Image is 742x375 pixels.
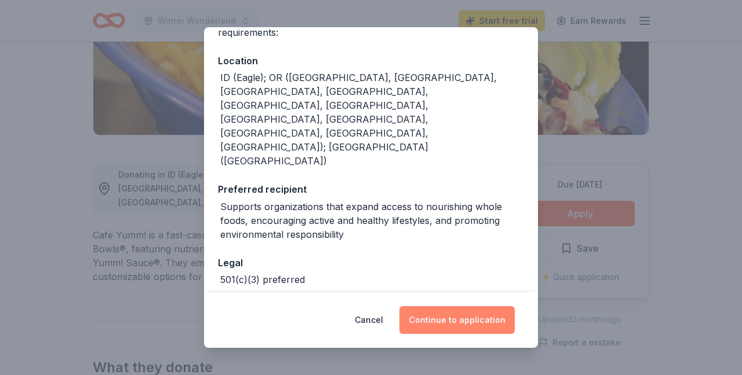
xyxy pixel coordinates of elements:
div: Location [218,53,524,68]
button: Cancel [355,306,383,334]
div: ID (Eagle); OR ([GEOGRAPHIC_DATA], [GEOGRAPHIC_DATA], [GEOGRAPHIC_DATA], [GEOGRAPHIC_DATA], [GEOG... [220,71,524,168]
div: Legal [218,255,524,270]
div: 501(c)(3) preferred [220,273,305,286]
div: Preferred recipient [218,182,524,197]
button: Continue to application [399,306,515,334]
div: Supports organizations that expand access to nourishing whole foods, encouraging active and healt... [220,200,524,241]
